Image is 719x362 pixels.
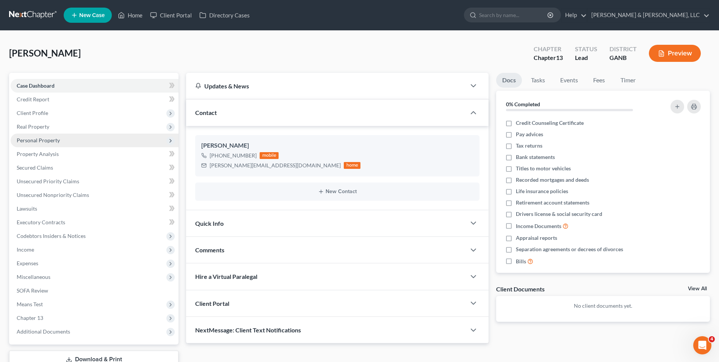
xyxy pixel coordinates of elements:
[260,152,279,159] div: mobile
[516,153,555,161] span: Bank statements
[17,151,59,157] span: Property Analysis
[516,119,584,127] span: Credit Counseling Certificate
[11,216,179,229] a: Executory Contracts
[17,301,43,307] span: Means Test
[649,45,701,62] button: Preview
[609,54,637,62] div: GANB
[516,176,589,184] span: Recorded mortgages and deeds
[516,258,526,265] span: Bills
[11,161,179,175] a: Secured Claims
[17,260,38,266] span: Expenses
[496,73,522,88] a: Docs
[17,82,55,89] span: Case Dashboard
[17,328,70,335] span: Additional Documents
[554,73,584,88] a: Events
[11,202,179,216] a: Lawsuits
[17,164,53,171] span: Secured Claims
[17,205,37,212] span: Lawsuits
[17,192,89,198] span: Unsecured Nonpriority Claims
[11,147,179,161] a: Property Analysis
[17,219,65,225] span: Executory Contracts
[17,287,48,294] span: SOFA Review
[17,96,49,102] span: Credit Report
[516,210,602,218] span: Drivers license & social security card
[114,8,146,22] a: Home
[688,286,707,291] a: View All
[11,284,179,297] a: SOFA Review
[17,123,49,130] span: Real Property
[609,45,637,54] div: District
[516,165,571,172] span: Titles to motor vehicles
[479,8,548,22] input: Search by name...
[17,233,86,239] span: Codebtors Insiders & Notices
[196,8,254,22] a: Directory Cases
[195,300,229,307] span: Client Portal
[146,8,196,22] a: Client Portal
[17,246,34,253] span: Income
[534,54,563,62] div: Chapter
[587,73,611,88] a: Fees
[575,54,597,62] div: Lead
[195,220,224,227] span: Quick Info
[201,189,473,195] button: New Contact
[17,178,79,184] span: Unsecured Priority Claims
[195,246,224,253] span: Comments
[709,336,715,342] span: 4
[502,302,704,310] p: No client documents yet.
[516,142,542,150] span: Tax returns
[693,336,711,354] iframe: Intercom live chat
[210,162,341,169] div: [PERSON_NAME][EMAIL_ADDRESS][DOMAIN_NAME]
[587,8,710,22] a: [PERSON_NAME] & [PERSON_NAME], LLC
[506,101,540,107] strong: 0% Completed
[17,137,60,143] span: Personal Property
[195,326,301,334] span: NextMessage: Client Text Notifications
[17,274,50,280] span: Miscellaneous
[516,222,561,230] span: Income Documents
[534,45,563,54] div: Chapter
[516,131,543,138] span: Pay advices
[556,54,563,61] span: 13
[516,187,568,195] span: Life insurance policies
[17,110,48,116] span: Client Profile
[516,234,557,242] span: Appraisal reports
[195,273,257,280] span: Hire a Virtual Paralegal
[79,13,105,18] span: New Case
[210,152,257,159] div: [PHONE_NUMBER]
[344,162,360,169] div: home
[614,73,642,88] a: Timer
[195,82,457,90] div: Updates & News
[496,285,545,293] div: Client Documents
[195,109,217,116] span: Contact
[201,141,473,150] div: [PERSON_NAME]
[516,199,589,206] span: Retirement account statements
[525,73,551,88] a: Tasks
[516,246,623,253] span: Separation agreements or decrees of divorces
[561,8,587,22] a: Help
[17,315,43,321] span: Chapter 13
[11,93,179,106] a: Credit Report
[9,47,81,58] span: [PERSON_NAME]
[11,79,179,93] a: Case Dashboard
[575,45,597,54] div: Status
[11,188,179,202] a: Unsecured Nonpriority Claims
[11,175,179,188] a: Unsecured Priority Claims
